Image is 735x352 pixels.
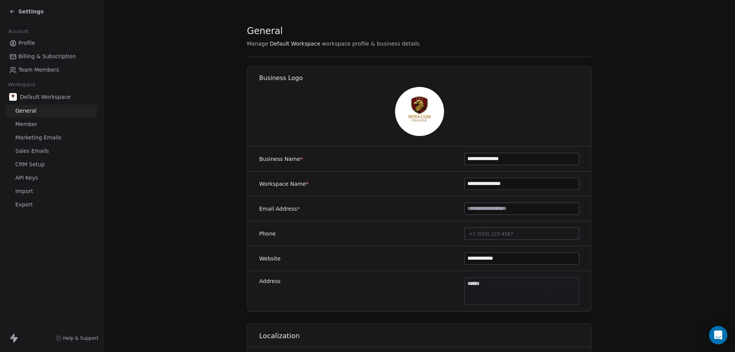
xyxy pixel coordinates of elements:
span: Workspace [5,79,39,90]
span: workspace profile & business details [322,40,420,47]
span: Marketing Emails [15,134,61,142]
a: Export [6,198,97,211]
label: Business Name [259,155,303,163]
span: Settings [18,8,44,15]
span: Import [15,187,33,195]
span: Account [5,26,32,37]
a: General [6,105,97,117]
a: CRM Setup [6,158,97,171]
span: General [247,25,283,37]
a: Marketing Emails [6,131,97,144]
span: Default Workspace [20,93,70,101]
span: API Keys [15,174,38,182]
span: Profile [18,39,35,47]
span: Sales Emails [15,147,49,155]
a: Billing & Subscription [6,50,97,63]
span: Help & Support [63,335,98,341]
span: +1 (555) 123-4567 [469,231,513,237]
a: Profile [6,37,97,49]
div: Open Intercom Messenger [709,326,727,344]
a: API Keys [6,172,97,184]
span: Manage [247,40,268,47]
span: Export [15,201,33,209]
a: Help & Support [56,335,98,341]
img: %C3%97%C2%9C%C3%97%C2%95%C3%97%C2%92%C3%97%C2%95%20%C3%97%C2%9E%C3%97%C2%9B%C3%97%C2%9C%C3%97%C2%... [9,93,17,101]
label: Website [259,255,281,262]
a: Team Members [6,64,97,76]
span: Member [15,120,38,128]
a: Sales Emails [6,145,97,157]
span: Billing & Subscription [18,52,76,61]
label: Workspace Name [259,180,309,188]
span: Team Members [18,66,59,74]
span: CRM Setup [15,160,45,169]
a: Import [6,185,97,198]
a: Settings [9,8,44,15]
span: Default Workspace [270,40,320,47]
label: Phone [259,230,276,237]
label: Address [259,277,281,285]
label: Email Address [259,205,300,213]
img: %C3%97%C2%9C%C3%97%C2%95%C3%97%C2%92%C3%97%C2%95%20%C3%97%C2%9E%C3%97%C2%9B%C3%97%C2%9C%C3%97%C2%... [395,87,444,136]
h1: Localization [259,331,592,341]
button: +1 (555) 123-4567 [464,228,579,240]
span: General [15,107,36,115]
h1: Business Logo [259,74,592,82]
a: Member [6,118,97,131]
